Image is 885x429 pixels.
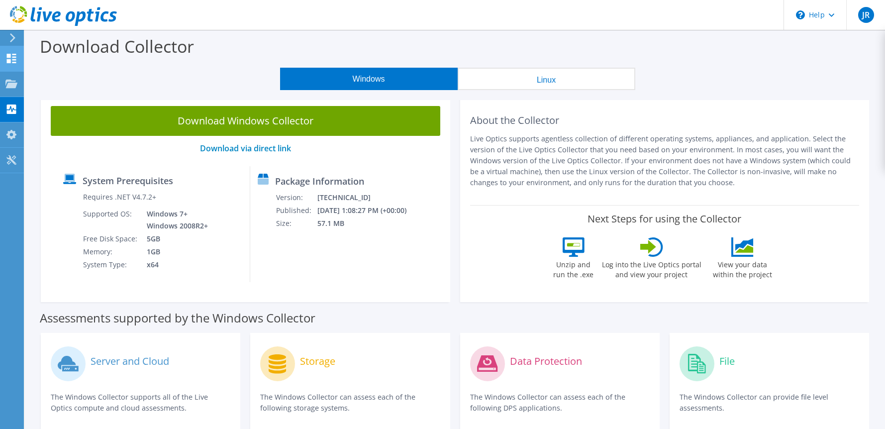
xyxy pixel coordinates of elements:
[260,392,440,414] p: The Windows Collector can assess each of the following storage systems.
[276,204,317,217] td: Published:
[51,106,440,136] a: Download Windows Collector
[200,143,291,154] a: Download via direct link
[40,35,194,58] label: Download Collector
[83,208,139,232] td: Supported OS:
[551,257,596,280] label: Unzip and run the .exe
[139,245,210,258] td: 1GB
[83,245,139,258] td: Memory:
[139,208,210,232] td: Windows 7+ Windows 2008R2+
[276,191,317,204] td: Version:
[707,257,779,280] label: View your data within the project
[40,313,315,323] label: Assessments supported by the Windows Collector
[275,176,364,186] label: Package Information
[300,356,335,366] label: Storage
[470,133,860,188] p: Live Optics supports agentless collection of different operating systems, appliances, and applica...
[601,257,702,280] label: Log into the Live Optics portal and view your project
[680,392,859,414] p: The Windows Collector can provide file level assessments.
[470,392,650,414] p: The Windows Collector can assess each of the following DPS applications.
[83,176,173,186] label: System Prerequisites
[458,68,635,90] button: Linux
[858,7,874,23] span: JR
[83,192,156,202] label: Requires .NET V4.7.2+
[510,356,582,366] label: Data Protection
[588,213,741,225] label: Next Steps for using the Collector
[317,217,420,230] td: 57.1 MB
[91,356,169,366] label: Server and Cloud
[276,217,317,230] td: Size:
[139,232,210,245] td: 5GB
[317,191,420,204] td: [TECHNICAL_ID]
[470,114,860,126] h2: About the Collector
[83,258,139,271] td: System Type:
[83,232,139,245] td: Free Disk Space:
[719,356,735,366] label: File
[139,258,210,271] td: x64
[796,10,805,19] svg: \n
[280,68,458,90] button: Windows
[51,392,230,414] p: The Windows Collector supports all of the Live Optics compute and cloud assessments.
[317,204,420,217] td: [DATE] 1:08:27 PM (+00:00)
